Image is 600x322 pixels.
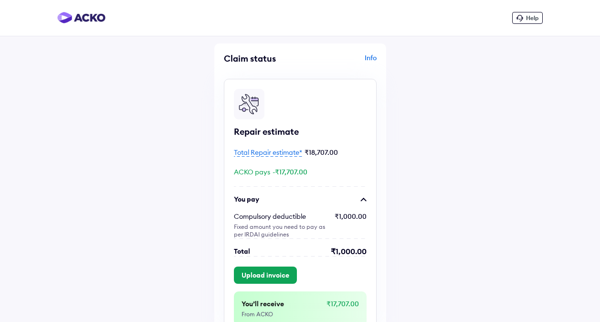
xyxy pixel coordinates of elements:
span: Total Repair estimate* [234,148,302,157]
img: horizontal-gradient.png [57,12,105,23]
div: Compulsory deductible [234,212,327,221]
span: Help [526,14,538,21]
div: From ACKO [242,311,324,318]
span: ₹18,707.00 [305,148,338,157]
div: You pay [234,194,259,204]
div: You’ll receive [242,299,324,309]
span: -₹17,707.00 [273,168,307,176]
div: ₹1,000.00 [331,247,367,256]
div: ₹1,000.00 [335,212,367,238]
button: Upload invoice [234,267,297,284]
div: ₹17,707.00 [326,299,359,318]
div: Total [234,247,250,256]
div: Repair estimate [234,126,367,138]
div: Info [303,53,377,71]
div: Claim status [224,53,298,64]
div: Fixed amount you need to pay as per IRDAI guidelines [234,223,327,238]
span: ACKO pays [234,168,270,176]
